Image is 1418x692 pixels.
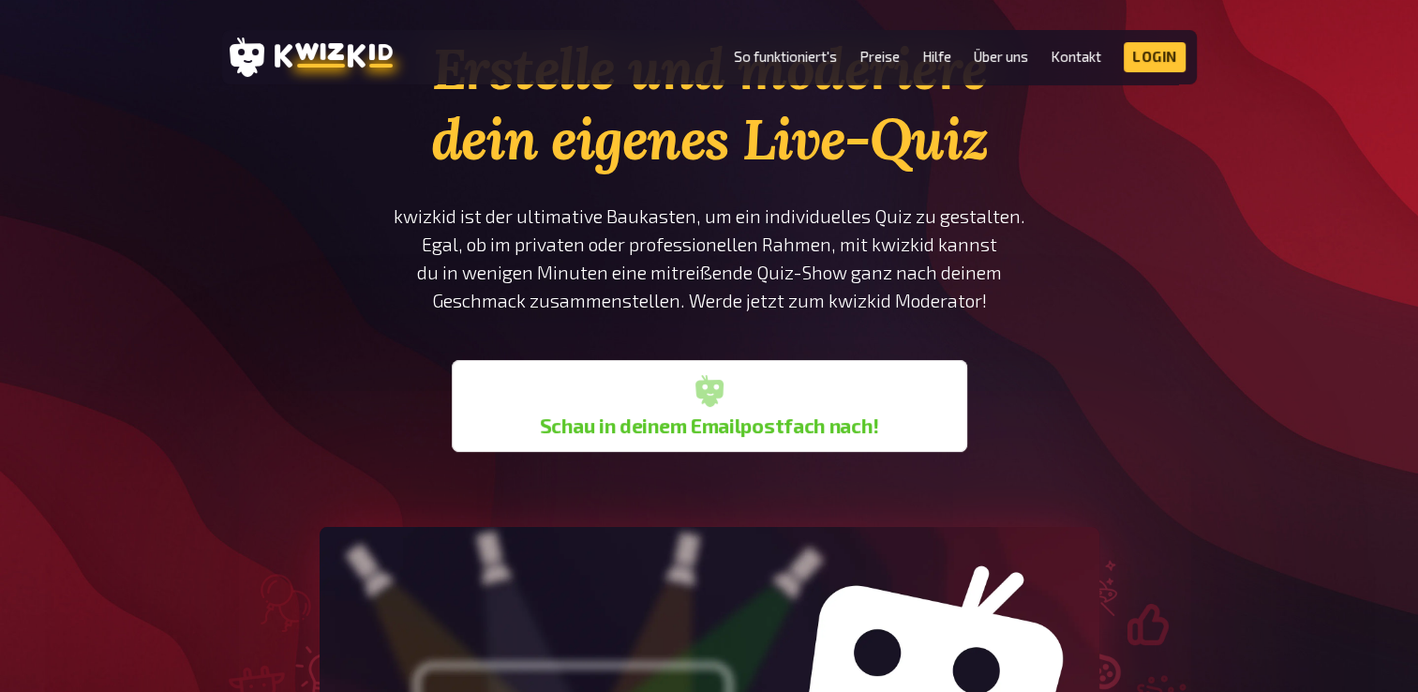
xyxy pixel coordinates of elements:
a: So funktioniert's [734,49,837,65]
a: Hilfe [922,49,951,65]
a: Über uns [974,49,1028,65]
b: Schau in deinem Emailpostfach nach! [540,414,879,437]
a: Login [1124,42,1186,72]
p: kwizkid ist der ultimative Baukasten, um ein individuelles Quiz zu gestalten. Egal, ob im private... [393,203,1026,315]
a: Kontakt [1051,49,1101,65]
a: Preise [859,49,900,65]
h1: Erstelle und moderiere dein eigenes Live-Quiz [393,34,1026,174]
